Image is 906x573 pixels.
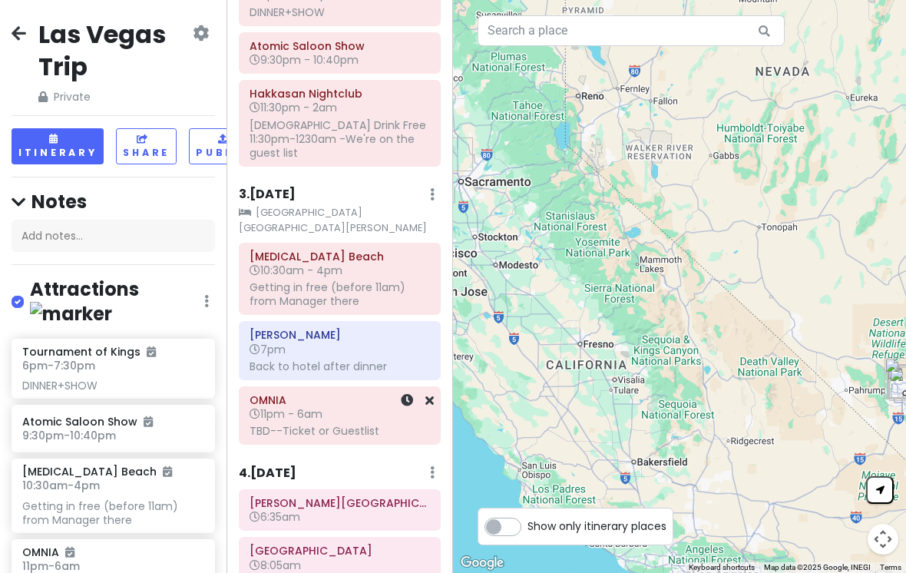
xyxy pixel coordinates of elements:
[22,345,156,359] h6: Tournament of Kings
[38,18,190,82] h2: Las Vegas Trip
[22,415,203,429] h6: Atomic Saloon Show
[22,499,203,527] div: Getting in free (before 11am) from Manager there
[250,509,300,525] span: 6:35am
[239,205,441,237] small: [GEOGRAPHIC_DATA] [GEOGRAPHIC_DATA][PERSON_NAME]
[250,263,342,278] span: 10:30am - 4pm
[250,359,430,373] div: Back to hotel after dinner
[22,428,116,443] span: 9:30pm - 10:40pm
[425,392,434,409] a: Remove from day
[22,478,100,493] span: 10:30am - 4pm
[22,465,172,479] h6: [MEDICAL_DATA] Beach
[30,302,112,326] img: marker
[250,424,430,438] div: TBD--Ticket or Guestlist
[250,5,430,19] div: DINNER+SHOW
[65,547,74,558] i: Added to itinerary
[22,358,95,373] span: 6pm - 7:30pm
[250,87,430,101] h6: Hakkasan Nightclub
[880,563,901,571] a: Terms (opens in new tab)
[250,393,430,407] h6: OMNIA
[764,563,871,571] span: Map data ©2025 Google, INEGI
[116,128,177,164] button: Share
[163,466,172,477] i: Added to itinerary
[189,128,265,164] button: Publish
[689,562,755,573] button: Keyboard shortcuts
[239,465,296,482] h6: 4 . [DATE]
[401,392,413,409] a: Set a time
[250,100,337,115] span: 11:30pm - 2am
[250,250,430,263] h6: TAO Beach
[527,518,666,535] span: Show only itinerary places
[250,496,430,510] h6: Harry Reid International Airport
[147,346,156,357] i: Added to itinerary
[250,406,322,422] span: 11pm - 6am
[250,328,430,342] h6: Rosa Mexicano
[239,187,296,203] h6: 3 . [DATE]
[12,190,215,214] h4: Notes
[30,277,204,326] h4: Attractions
[38,88,190,105] span: Private
[250,39,430,53] h6: Atomic Saloon Show
[250,544,430,558] h6: Sacramento International Airport
[868,524,898,555] button: Map camera controls
[250,280,430,308] div: Getting in free (before 11am) from Manager there
[457,553,508,573] img: Google
[12,128,104,164] button: Itinerary
[22,545,74,559] h6: OMNIA
[250,118,430,161] div: [DEMOGRAPHIC_DATA] Drink Free 11:30pm-1230am -We're on the guest list
[250,558,301,573] span: 8:05am
[144,416,153,427] i: Added to itinerary
[12,220,215,252] div: Add notes...
[22,379,203,392] div: DINNER+SHOW
[250,52,359,68] span: 9:30pm - 10:40pm
[457,553,508,573] a: Open this area in Google Maps (opens a new window)
[433,131,479,177] div: Sacramento International Airport
[478,15,785,46] input: Search a place
[250,342,286,357] span: 7pm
